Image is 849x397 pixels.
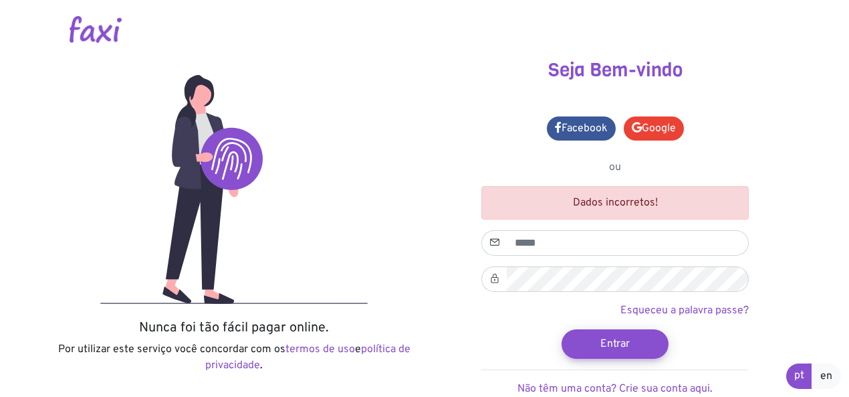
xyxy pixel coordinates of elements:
a: Google [624,116,684,141]
div: Dados incorretos! [481,186,749,220]
a: Não têm uma conta? Crie sua conta aqui. [517,382,713,396]
p: Por utilizar este serviço você concordar com os e . [53,341,414,374]
h3: Seja Bem-vindo [435,59,796,82]
a: pt [786,364,812,389]
h5: Nunca foi tão fácil pagar online. [53,320,414,336]
a: termos de uso [285,343,355,356]
a: Esqueceu a palavra passe? [620,304,749,317]
p: ou [481,159,749,175]
a: en [812,364,841,389]
button: Entrar [562,329,669,359]
a: Facebook [547,116,616,141]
